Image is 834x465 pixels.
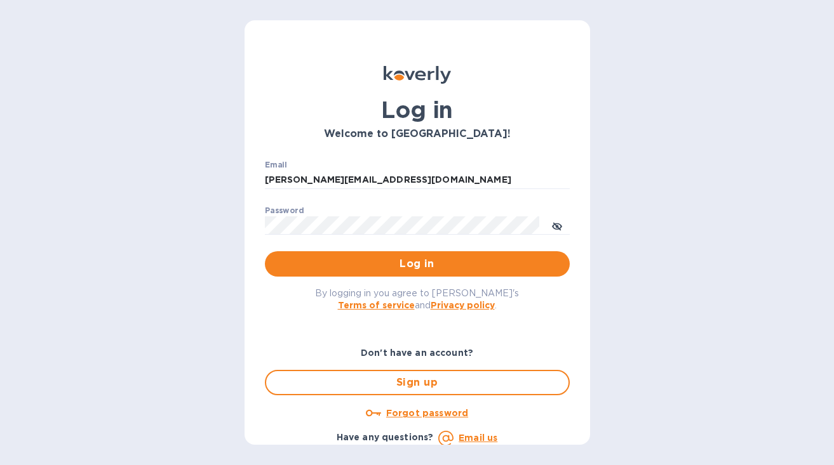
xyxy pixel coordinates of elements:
img: Koverly [384,66,451,84]
span: By logging in you agree to [PERSON_NAME]'s and . [315,288,519,310]
label: Password [265,207,304,214]
b: Have any questions? [337,432,434,442]
a: Terms of service [338,300,415,310]
a: Email us [459,433,497,443]
u: Forgot password [386,408,468,418]
h1: Log in [265,96,570,123]
b: Don't have an account? [361,348,473,358]
span: Log in [275,256,560,272]
a: Privacy policy [431,300,495,310]
button: Log in [265,251,570,277]
h3: Welcome to [GEOGRAPHIC_DATA]! [265,128,570,140]
button: Sign up [265,370,570,395]
input: Enter email address [265,171,570,190]
span: Sign up [276,375,558,390]
button: toggle password visibility [544,213,570,238]
label: Email [265,161,287,169]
